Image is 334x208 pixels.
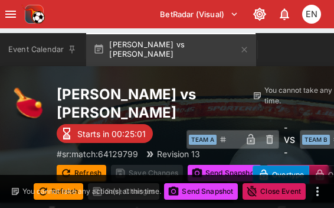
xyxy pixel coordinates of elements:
[299,1,325,27] button: Eamon Nunn
[302,5,321,24] div: Eamon Nunn
[302,135,330,145] span: Team B
[22,186,161,197] p: You cannot take any action(s) at this time.
[153,5,245,24] button: Select Tenant
[86,33,256,66] button: [PERSON_NAME] vs [PERSON_NAME]
[272,168,304,181] p: Overtype
[21,2,45,26] img: PriceKinetics Logo
[57,165,106,181] button: Refresh
[9,85,47,123] img: table_tennis.png
[284,121,295,158] h6: - VS -
[164,183,238,200] button: Send Snapshot
[189,135,217,145] span: Team A
[77,128,146,140] p: Starts in 00:25:01
[266,165,329,184] button: Close Event
[274,4,295,25] button: Notifications
[157,148,200,160] p: Revision 13
[1,33,84,66] button: Event Calendar
[249,4,270,25] button: Toggle light/dark mode
[310,184,325,199] button: more
[253,165,309,184] button: Overtype
[243,183,306,200] button: Close Event
[57,148,138,160] p: Copy To Clipboard
[188,165,261,181] button: Send Snapshot
[57,85,253,122] h2: Copy To Clipboard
